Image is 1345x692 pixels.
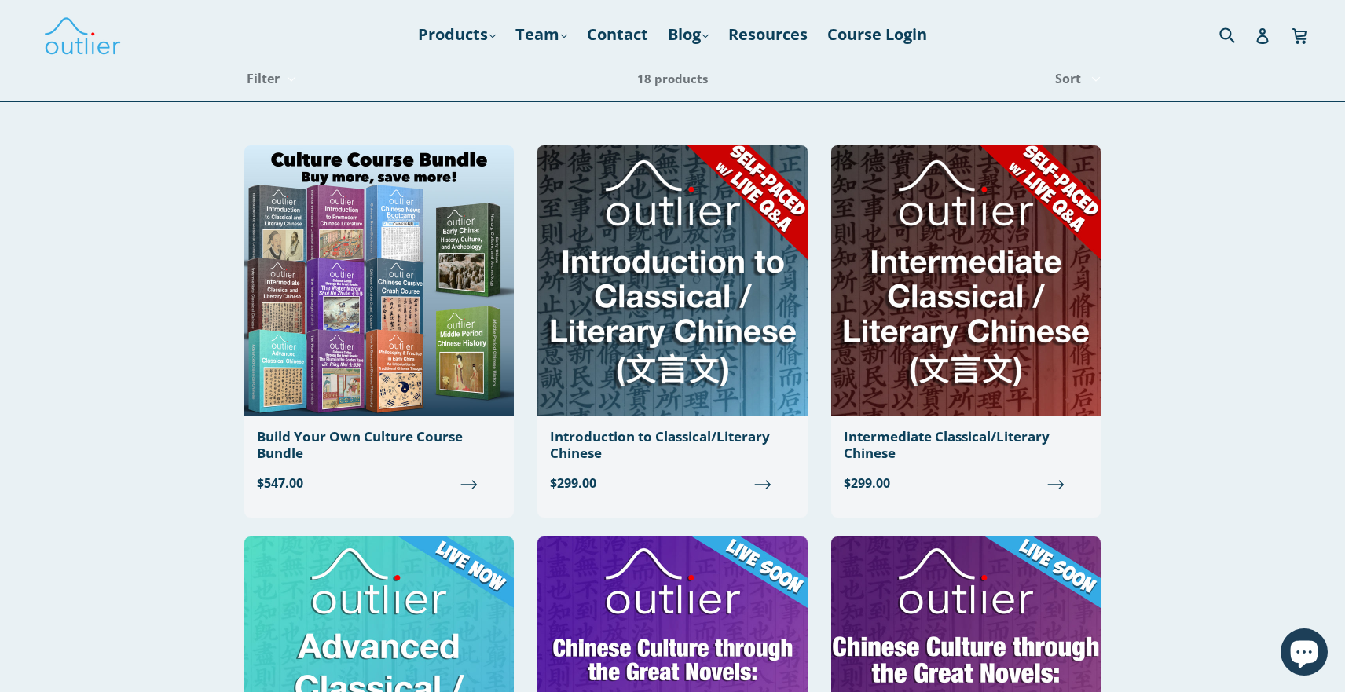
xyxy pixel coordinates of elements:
div: Introduction to Classical/Literary Chinese [550,429,794,461]
img: Intermediate Classical/Literary Chinese [831,145,1101,416]
span: $299.00 [844,474,1088,492]
a: Introduction to Classical/Literary Chinese $299.00 [537,145,807,505]
a: Intermediate Classical/Literary Chinese $299.00 [831,145,1101,505]
a: Resources [720,20,815,49]
a: Build Your Own Culture Course Bundle $547.00 [244,145,514,505]
img: Build Your Own Culture Course Bundle [244,145,514,416]
inbox-online-store-chat: Shopify online store chat [1276,628,1332,679]
a: Products [410,20,504,49]
span: $299.00 [550,474,794,492]
a: Contact [579,20,656,49]
img: Outlier Linguistics [43,12,122,57]
a: Team [508,20,575,49]
div: Build Your Own Culture Course Bundle [257,429,501,461]
span: 18 products [637,71,708,86]
a: Course Login [819,20,935,49]
a: Blog [660,20,716,49]
input: Search [1215,18,1259,50]
img: Introduction to Classical/Literary Chinese [537,145,807,416]
span: $547.00 [257,474,501,492]
div: Intermediate Classical/Literary Chinese [844,429,1088,461]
